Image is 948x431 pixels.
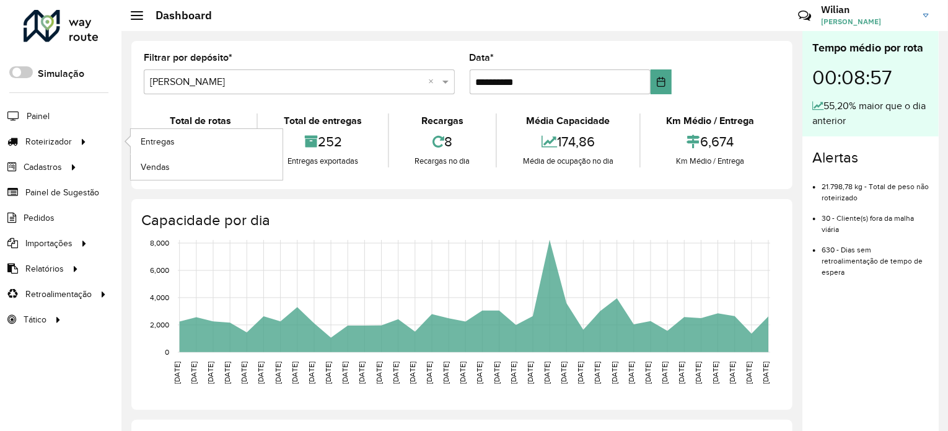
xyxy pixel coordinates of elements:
span: Cadastros [24,161,62,174]
text: [DATE] [627,362,635,384]
text: 6,000 [150,266,169,274]
text: [DATE] [560,362,568,384]
text: [DATE] [493,362,501,384]
span: Pedidos [24,211,55,224]
div: Tempo médio por rota [812,40,929,56]
text: [DATE] [661,362,669,384]
span: Painel [27,110,50,123]
a: Entregas [131,129,283,154]
text: [DATE] [459,362,467,384]
h3: Wilian [821,4,914,16]
span: Painel de Sugestão [25,186,99,199]
div: Km Médio / Entrega [644,155,777,167]
text: [DATE] [476,362,484,384]
text: 8,000 [150,239,169,247]
text: [DATE] [206,362,214,384]
text: [DATE] [190,362,198,384]
text: [DATE] [526,362,534,384]
span: Roteirizador [25,135,72,148]
li: 630 - Dias sem retroalimentação de tempo de espera [822,235,929,278]
div: Total de rotas [147,113,253,128]
div: Média Capacidade [500,113,636,128]
text: [DATE] [408,362,416,384]
text: 2,000 [150,321,169,329]
div: 00:08:57 [812,56,929,99]
text: [DATE] [695,362,703,384]
text: [DATE] [173,362,181,384]
li: 21.798,78 kg - Total de peso não roteirizado [822,172,929,203]
span: Retroalimentação [25,288,92,301]
label: Simulação [38,66,84,81]
text: [DATE] [425,362,433,384]
text: [DATE] [610,362,618,384]
text: [DATE] [274,362,282,384]
text: [DATE] [223,362,231,384]
div: 55,20% maior que o dia anterior [812,99,929,128]
text: [DATE] [728,362,736,384]
div: Recargas no dia [392,155,493,167]
span: [PERSON_NAME] [821,16,914,27]
text: 0 [165,348,169,356]
text: [DATE] [392,362,400,384]
a: Contato Rápido [791,2,818,29]
text: 4,000 [150,293,169,301]
text: [DATE] [745,362,753,384]
text: [DATE] [711,362,719,384]
text: [DATE] [341,362,349,384]
text: [DATE] [594,362,602,384]
h2: Dashboard [143,9,212,22]
div: Km Médio / Entrega [644,113,777,128]
div: Média de ocupação no dia [500,155,636,167]
span: Entregas [141,135,175,148]
text: [DATE] [644,362,652,384]
text: [DATE] [761,362,770,384]
div: 252 [261,128,384,155]
text: [DATE] [442,362,450,384]
text: [DATE] [375,362,383,384]
label: Filtrar por depósito [144,50,232,65]
div: Total de entregas [261,113,384,128]
text: [DATE] [257,362,265,384]
div: 8 [392,128,493,155]
h4: Capacidade por dia [141,211,780,229]
a: Vendas [131,154,283,179]
span: Importações [25,237,72,250]
label: Data [470,50,494,65]
div: 6,674 [644,128,777,155]
div: Recargas [392,113,493,128]
text: [DATE] [509,362,517,384]
button: Choose Date [651,69,672,94]
span: Vendas [141,161,170,174]
h4: Alertas [812,149,929,167]
text: [DATE] [291,362,299,384]
span: Clear all [429,74,439,89]
text: [DATE] [307,362,315,384]
span: Relatórios [25,262,64,275]
text: [DATE] [240,362,248,384]
text: [DATE] [577,362,585,384]
text: [DATE] [324,362,332,384]
div: 174,86 [500,128,636,155]
text: [DATE] [358,362,366,384]
div: Entregas exportadas [261,155,384,167]
li: 30 - Cliente(s) fora da malha viária [822,203,929,235]
span: Tático [24,313,46,326]
text: [DATE] [677,362,685,384]
text: [DATE] [543,362,551,384]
